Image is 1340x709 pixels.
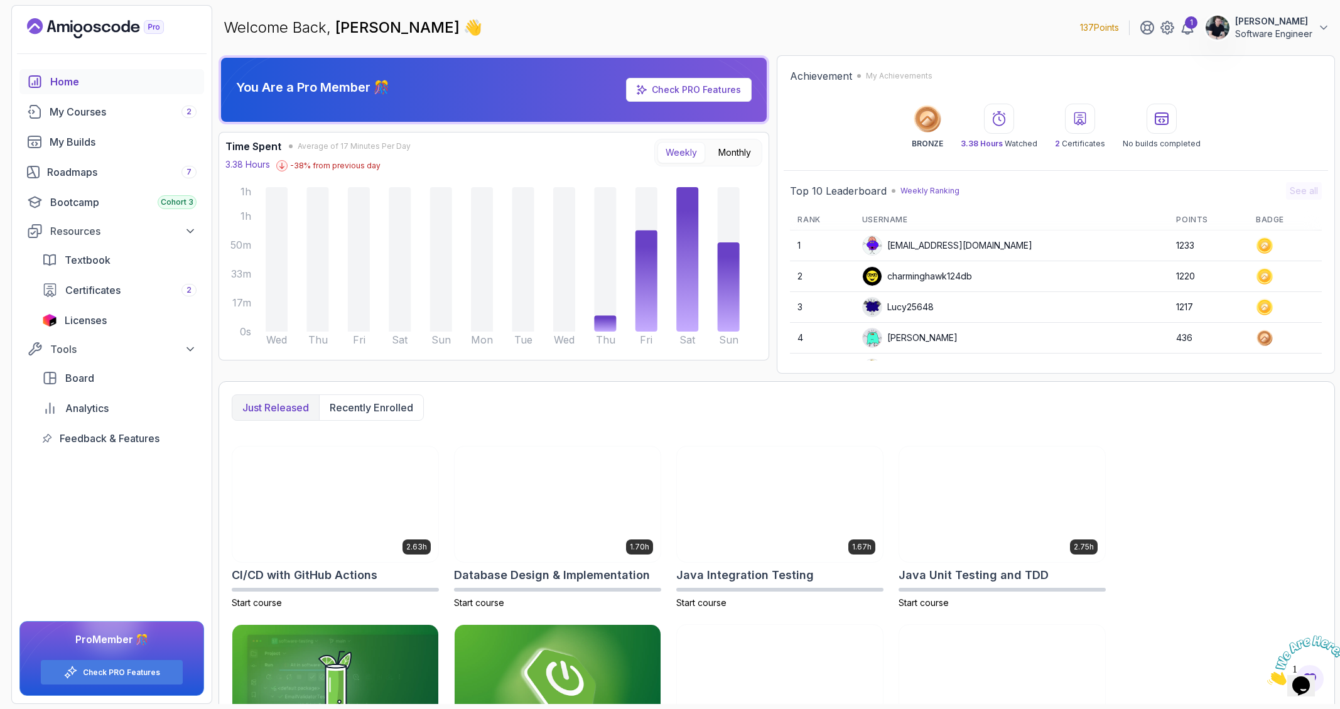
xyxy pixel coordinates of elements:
[186,107,192,117] span: 2
[50,224,197,239] div: Resources
[1235,28,1312,40] p: Software Engineer
[862,235,1032,256] div: [EMAIL_ADDRESS][DOMAIN_NAME]
[232,296,251,309] tspan: 17m
[19,338,204,360] button: Tools
[50,74,197,89] div: Home
[5,5,10,16] span: 1
[1055,139,1060,148] span: 2
[790,230,854,261] td: 1
[1169,323,1248,354] td: 436
[899,447,1105,562] img: Java Unit Testing and TDD card
[852,542,872,552] p: 1.67h
[1055,139,1105,149] p: Certificates
[790,183,887,198] h2: Top 10 Leaderboard
[657,142,705,163] button: Weekly
[65,283,121,298] span: Certificates
[50,104,197,119] div: My Courses
[232,395,319,420] button: Just released
[35,278,204,303] a: certificates
[353,333,365,346] tspan: Fri
[290,161,381,171] p: -38 % from previous day
[1169,210,1248,230] th: Points
[630,542,649,552] p: 1.70h
[232,597,282,608] span: Start course
[47,165,197,180] div: Roadmaps
[240,210,251,222] tspan: 1h
[463,17,483,38] span: 👋
[863,267,882,286] img: user profile image
[455,447,661,562] img: Database Design & Implementation card
[232,446,439,609] a: CI/CD with GitHub Actions card2.63hCI/CD with GitHub ActionsStart course
[319,395,423,420] button: Recently enrolled
[1074,542,1094,552] p: 2.75h
[50,342,197,357] div: Tools
[406,542,427,552] p: 2.63h
[1169,261,1248,292] td: 1220
[230,239,251,251] tspan: 50m
[186,285,192,295] span: 2
[40,659,183,685] button: Check PRO Features
[19,160,204,185] a: roadmaps
[1169,292,1248,323] td: 1217
[900,186,959,196] p: Weekly Ranking
[862,328,958,348] div: [PERSON_NAME]
[1080,21,1119,34] p: 137 Points
[863,328,882,347] img: default monster avatar
[899,566,1049,584] h2: Java Unit Testing and TDD
[1286,182,1322,200] button: See all
[676,446,883,609] a: Java Integration Testing card1.67hJava Integration TestingStart course
[790,323,854,354] td: 4
[790,210,854,230] th: Rank
[50,134,197,149] div: My Builds
[19,69,204,94] a: home
[65,371,94,386] span: Board
[65,313,107,328] span: Licenses
[676,566,814,584] h2: Java Integration Testing
[855,210,1169,230] th: Username
[596,333,615,346] tspan: Thu
[676,597,727,608] span: Start course
[240,185,251,198] tspan: 1h
[866,71,932,81] p: My Achievements
[961,139,1037,149] p: Watched
[266,333,287,346] tspan: Wed
[862,266,972,286] div: charminghawk124db
[1262,631,1340,690] iframe: chat widget
[19,190,204,215] a: bootcamp
[27,18,193,38] a: Landing page
[330,400,413,415] p: Recently enrolled
[863,298,882,317] img: default monster avatar
[1123,139,1201,149] p: No builds completed
[790,261,854,292] td: 2
[961,139,1003,148] span: 3.38 Hours
[554,333,575,346] tspan: Wed
[19,99,204,124] a: courses
[899,597,949,608] span: Start course
[1185,16,1197,29] div: 1
[899,446,1106,609] a: Java Unit Testing and TDD card2.75hJava Unit Testing and TDDStart course
[186,167,192,177] span: 7
[863,359,882,378] img: user profile image
[626,78,752,102] a: Check PRO Features
[42,314,57,327] img: jetbrains icon
[5,5,83,55] img: Chat attention grabber
[231,268,251,280] tspan: 33m
[65,401,109,416] span: Analytics
[1206,16,1229,40] img: user profile image
[1169,230,1248,261] td: 1233
[19,129,204,154] a: builds
[335,18,463,36] span: [PERSON_NAME]
[912,139,943,149] p: BRONZE
[679,333,696,346] tspan: Sat
[161,197,193,207] span: Cohort 3
[790,292,854,323] td: 3
[719,333,738,346] tspan: Sun
[862,297,934,317] div: Lucy25648
[652,84,741,95] a: Check PRO Features
[392,333,408,346] tspan: Sat
[308,333,328,346] tspan: Thu
[35,426,204,451] a: feedback
[65,252,111,268] span: Textbook
[50,195,197,210] div: Bootcamp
